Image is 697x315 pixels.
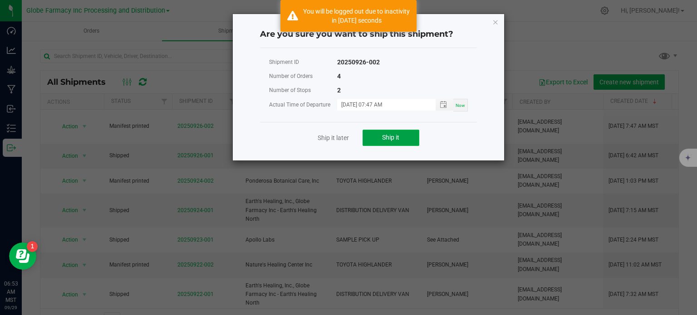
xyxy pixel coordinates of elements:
[269,57,337,68] div: Shipment ID
[382,134,399,141] span: Ship it
[363,130,419,146] button: Ship it
[436,99,453,110] span: Toggle popup
[492,16,499,27] button: Close
[337,99,426,110] input: MM/dd/yyyy HH:MM a
[303,7,410,25] div: You will be logged out due to inactivity in 1196 seconds
[337,57,380,68] div: 20250926-002
[269,99,337,111] div: Actual Time of Departure
[9,242,36,270] iframe: Resource center
[318,133,349,142] a: Ship it later
[456,103,465,108] span: Now
[260,29,477,40] h4: Are you sure you want to ship this shipment?
[337,85,341,96] div: 2
[337,71,341,82] div: 4
[269,71,337,82] div: Number of Orders
[269,85,337,96] div: Number of Stops
[27,241,38,252] iframe: Resource center unread badge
